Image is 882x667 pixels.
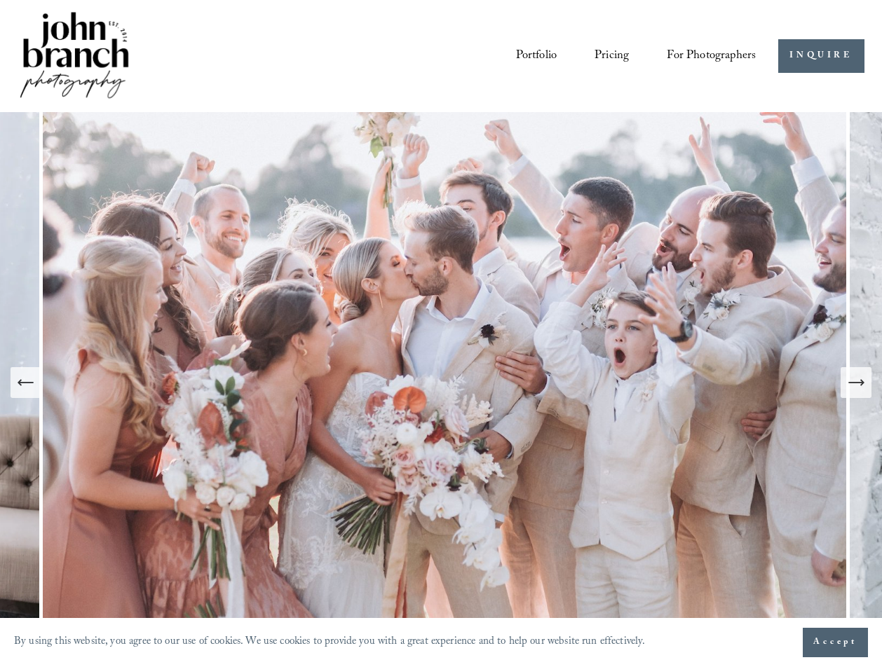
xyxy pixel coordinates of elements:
a: Pricing [595,43,629,69]
span: Accept [813,635,857,649]
button: Next Slide [841,367,871,398]
span: For Photographers [667,45,756,68]
a: folder dropdown [667,43,756,69]
img: A wedding party celebrating outdoors, featuring a bride and groom kissing amidst cheering bridesm... [39,112,850,652]
img: John Branch IV Photography [18,9,131,104]
button: Accept [803,628,868,657]
a: Portfolio [516,43,557,69]
p: By using this website, you agree to our use of cookies. We use cookies to provide you with a grea... [14,632,646,653]
button: Previous Slide [11,367,41,398]
a: INQUIRE [778,39,864,74]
